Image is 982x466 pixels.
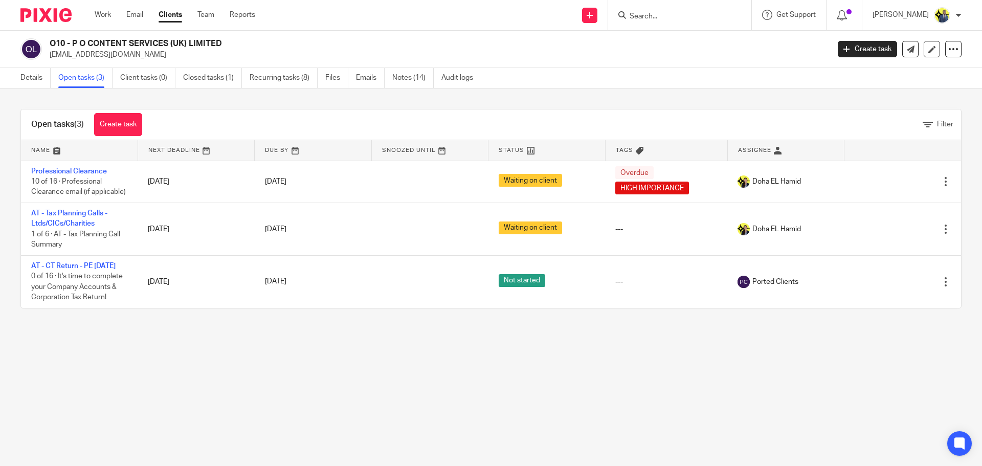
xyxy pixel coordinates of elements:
[738,276,750,288] img: svg%3E
[31,119,84,130] h1: Open tasks
[126,10,143,20] a: Email
[138,255,254,308] td: [DATE]
[31,210,107,227] a: AT - Tax Planning Calls - Ltds/CICs/Charities
[50,50,822,60] p: [EMAIL_ADDRESS][DOMAIN_NAME]
[616,147,633,153] span: Tags
[230,10,255,20] a: Reports
[776,11,816,18] span: Get Support
[94,113,142,136] a: Create task
[138,203,254,255] td: [DATE]
[325,68,348,88] a: Files
[934,7,950,24] img: Dennis-Starbridge.jpg
[31,273,123,301] span: 0 of 16 · It's time to complete your Company Accounts & Corporation Tax Return!
[441,68,481,88] a: Audit logs
[138,161,254,203] td: [DATE]
[58,68,113,88] a: Open tasks (3)
[615,224,717,234] div: ---
[197,10,214,20] a: Team
[499,147,524,153] span: Status
[738,175,750,188] img: Doha-Starbridge.jpg
[183,68,242,88] a: Closed tasks (1)
[738,223,750,235] img: Doha-Starbridge.jpg
[752,224,801,234] span: Doha EL Hamid
[159,10,182,20] a: Clients
[873,10,929,20] p: [PERSON_NAME]
[20,8,72,22] img: Pixie
[20,68,51,88] a: Details
[499,174,562,187] span: Waiting on client
[615,277,717,287] div: ---
[95,10,111,20] a: Work
[356,68,385,88] a: Emails
[31,231,120,249] span: 1 of 6 · AT - Tax Planning Call Summary
[74,120,84,128] span: (3)
[265,278,286,285] span: [DATE]
[615,166,654,179] span: Overdue
[752,277,798,287] span: Ported Clients
[752,176,801,187] span: Doha EL Hamid
[265,178,286,185] span: [DATE]
[499,221,562,234] span: Waiting on client
[382,147,436,153] span: Snoozed Until
[615,182,689,194] span: HIGH IMPORTANCE
[31,262,116,270] a: AT - CT Return - PE [DATE]
[392,68,434,88] a: Notes (14)
[499,274,545,287] span: Not started
[31,168,107,175] a: Professional Clearance
[937,121,953,128] span: Filter
[20,38,42,60] img: svg%3E
[50,38,668,49] h2: O10 - P O CONTENT SERVICES (UK) LIMITED
[120,68,175,88] a: Client tasks (0)
[265,226,286,233] span: [DATE]
[250,68,318,88] a: Recurring tasks (8)
[629,12,721,21] input: Search
[838,41,897,57] a: Create task
[31,178,126,196] span: 10 of 16 · Professional Clearance email (if applicable)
